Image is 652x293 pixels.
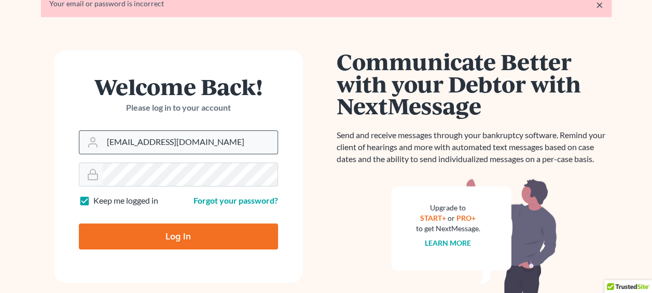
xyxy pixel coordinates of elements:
[416,223,480,234] div: to get NextMessage.
[79,102,278,114] p: Please log in to your account
[103,131,278,154] input: Email Address
[193,195,278,205] a: Forgot your password?
[337,50,612,117] h1: Communicate Better with your Debtor with NextMessage
[420,214,446,222] a: START+
[456,214,476,222] a: PRO+
[416,203,480,213] div: Upgrade to
[93,195,158,207] label: Keep me logged in
[425,238,471,247] a: Learn more
[79,75,278,98] h1: Welcome Back!
[337,129,612,165] p: Send and receive messages through your bankruptcy software. Remind your client of hearings and mo...
[79,223,278,249] input: Log In
[448,214,455,222] span: or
